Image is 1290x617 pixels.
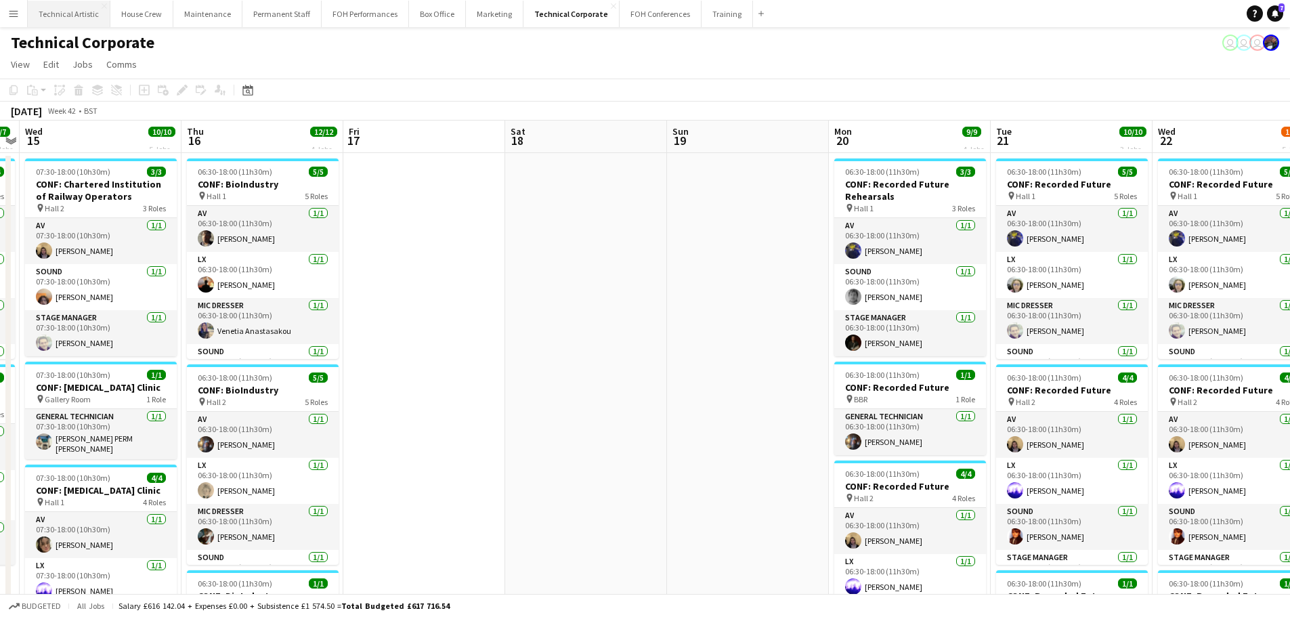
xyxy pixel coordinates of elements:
[45,203,64,213] span: Hall 2
[25,558,177,604] app-card-role: LX1/107:30-18:00 (10h30m)[PERSON_NAME]
[309,578,328,589] span: 1/1
[963,138,984,148] div: 4 Jobs
[702,1,753,27] button: Training
[1118,373,1137,383] span: 4/4
[23,133,43,148] span: 15
[834,218,986,264] app-card-role: AV1/106:30-18:00 (11h30m)[PERSON_NAME]
[1236,35,1252,51] app-user-avatar: Liveforce Admin
[187,458,339,504] app-card-role: LX1/106:30-18:00 (11h30m)[PERSON_NAME]
[409,1,466,27] button: Box Office
[996,125,1012,137] span: Tue
[341,601,450,611] span: Total Budgeted £617 716.54
[834,178,986,203] h3: CONF: Recorded Future Rehearsals
[845,469,920,479] span: 06:30-18:00 (11h30m)
[670,133,689,148] span: 19
[834,362,986,455] app-job-card: 06:30-18:00 (11h30m)1/1CONF: Recorded Future BBR1 RoleGeneral Technician1/106:30-18:00 (11h30m)[P...
[1178,191,1197,201] span: Hall 1
[1278,3,1285,12] span: 7
[834,381,986,393] h3: CONF: Recorded Future
[5,56,35,73] a: View
[25,381,177,393] h3: CONF: [MEDICAL_DATA] Clinic
[834,158,986,356] app-job-card: 06:30-18:00 (11h30m)3/3CONF: Recorded Future Rehearsals Hall 13 RolesAV1/106:30-18:00 (11h30m)[PE...
[198,167,272,177] span: 06:30-18:00 (11h30m)
[1118,578,1137,589] span: 1/1
[466,1,523,27] button: Marketing
[996,364,1148,565] div: 06:30-18:00 (11h30m)4/4CONF: Recorded Future Hall 24 RolesAV1/106:30-18:00 (11h30m)[PERSON_NAME]L...
[845,370,920,380] span: 06:30-18:00 (11h30m)
[36,167,110,177] span: 07:30-18:00 (10h30m)
[119,601,450,611] div: Salary £616 142.04 + Expenses £0.00 + Subsistence £1 574.50 =
[25,158,177,356] app-job-card: 07:30-18:00 (10h30m)3/3CONF: Chartered Institution of Railway Operators Hall 23 RolesAV1/107:30-1...
[996,206,1148,252] app-card-role: AV1/106:30-18:00 (11h30m)[PERSON_NAME]
[25,409,177,459] app-card-role: General Technician1/107:30-18:00 (10h30m)[PERSON_NAME] PERM [PERSON_NAME]
[185,133,204,148] span: 16
[106,58,137,70] span: Comms
[1016,397,1035,407] span: Hall 2
[1169,578,1243,589] span: 06:30-18:00 (11h30m)
[25,484,177,496] h3: CONF: [MEDICAL_DATA] Clinic
[956,469,975,479] span: 4/4
[101,56,142,73] a: Comms
[854,203,874,213] span: Hall 1
[996,178,1148,190] h3: CONF: Recorded Future
[25,125,43,137] span: Wed
[834,480,986,492] h3: CONF: Recorded Future
[1120,138,1146,148] div: 3 Jobs
[952,203,975,213] span: 3 Roles
[996,384,1148,396] h3: CONF: Recorded Future
[1007,578,1081,589] span: 06:30-18:00 (11h30m)
[1007,167,1081,177] span: 06:30-18:00 (11h30m)
[187,344,339,394] app-card-role: Sound1/106:30-18:00 (11h30m)
[25,512,177,558] app-card-role: AV1/107:30-18:00 (10h30m)[PERSON_NAME]
[45,394,91,404] span: Gallery Room
[1114,191,1137,201] span: 5 Roles
[952,493,975,503] span: 4 Roles
[956,167,975,177] span: 3/3
[25,264,177,310] app-card-role: Sound1/107:30-18:00 (10h30m)[PERSON_NAME]
[310,127,337,137] span: 12/12
[22,601,61,611] span: Budgeted
[11,58,30,70] span: View
[25,310,177,356] app-card-role: Stage Manager1/107:30-18:00 (10h30m)[PERSON_NAME]
[45,497,64,507] span: Hall 1
[143,497,166,507] span: 4 Roles
[187,252,339,298] app-card-role: LX1/106:30-18:00 (11h30m)[PERSON_NAME]
[834,264,986,310] app-card-role: Sound1/106:30-18:00 (11h30m)[PERSON_NAME]
[620,1,702,27] button: FOH Conferences
[834,554,986,600] app-card-role: LX1/106:30-18:00 (11h30m)[PERSON_NAME]
[347,133,360,148] span: 17
[149,138,175,148] div: 5 Jobs
[1263,35,1279,51] app-user-avatar: Zubair PERM Dhalla
[7,599,63,614] button: Budgeted
[187,364,339,565] app-job-card: 06:30-18:00 (11h30m)5/5CONF: BioIndustry Hall 25 RolesAV1/106:30-18:00 (11h30m)[PERSON_NAME]LX1/1...
[147,370,166,380] span: 1/1
[146,394,166,404] span: 1 Role
[996,158,1148,359] app-job-card: 06:30-18:00 (11h30m)5/5CONF: Recorded Future Hall 15 RolesAV1/106:30-18:00 (11h30m)[PERSON_NAME]L...
[956,370,975,380] span: 1/1
[322,1,409,27] button: FOH Performances
[1156,133,1176,148] span: 22
[11,104,42,118] div: [DATE]
[305,397,328,407] span: 5 Roles
[147,167,166,177] span: 3/3
[955,394,975,404] span: 1 Role
[25,178,177,203] h3: CONF: Chartered Institution of Railway Operators
[509,133,525,148] span: 18
[143,203,166,213] span: 3 Roles
[311,138,337,148] div: 4 Jobs
[834,409,986,455] app-card-role: General Technician1/106:30-18:00 (11h30m)[PERSON_NAME]
[1114,397,1137,407] span: 4 Roles
[1267,5,1283,22] a: 7
[187,298,339,344] app-card-role: Mic Dresser1/106:30-18:00 (11h30m)Venetia Anastasakou
[198,578,272,589] span: 06:30-18:00 (11h30m)
[834,125,852,137] span: Mon
[25,362,177,459] app-job-card: 07:30-18:00 (10h30m)1/1CONF: [MEDICAL_DATA] Clinic Gallery Room1 RoleGeneral Technician1/107:30-1...
[1119,127,1146,137] span: 10/10
[523,1,620,27] button: Technical Corporate
[207,397,226,407] span: Hall 2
